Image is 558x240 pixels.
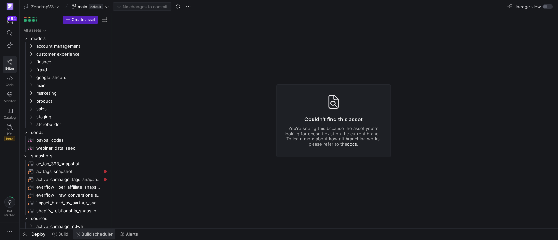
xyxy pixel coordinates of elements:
a: active_campaign_tags_snapshot​​​​​​​ [22,175,109,183]
span: ac_tags_snapshot​​​​​​​ [36,168,101,175]
div: Press SPACE to select this row. [22,34,109,42]
div: Press SPACE to select this row. [22,183,109,191]
span: ZendropV3 [31,4,54,9]
div: Press SPACE to select this row. [22,160,109,168]
button: Alerts [117,229,141,240]
p: You're seeing this because the asset you're looking for doesn't exist on the current branch. To l... [284,126,382,147]
button: Getstarted [3,194,17,219]
div: Press SPACE to select this row. [22,168,109,175]
span: ac_tag_393_snapshot​​​​​​​ [36,160,101,168]
a: webinar_data_seed​​​​​​ [22,144,109,152]
span: models [31,35,108,42]
a: shopify_relationship_snapshot​​​​​​​ [22,207,109,215]
div: Press SPACE to select this row. [22,175,109,183]
a: everflow__per_affiliate_snapshot​​​​​​​ [22,183,109,191]
span: everflow__raw_conversions_snapshot​​​​​​​ [36,191,101,199]
a: Code [3,73,17,89]
div: Press SPACE to select this row. [22,89,109,97]
div: Press SPACE to select this row. [22,105,109,113]
div: Press SPACE to select this row. [22,215,109,222]
span: Create asset [72,17,95,22]
span: marketing [36,89,108,97]
button: 664 [3,16,17,27]
span: Alerts [126,232,138,237]
span: Catalog [4,115,16,119]
span: fraud [36,66,108,73]
span: account management [36,42,108,50]
button: Create asset [63,16,98,24]
button: maindefault [70,2,110,11]
div: Press SPACE to select this row. [22,113,109,120]
div: Press SPACE to select this row. [22,144,109,152]
a: docs [347,141,357,147]
div: Press SPACE to select this row. [22,50,109,58]
span: PRs [7,132,12,136]
span: seeds [31,129,108,136]
div: Press SPACE to select this row. [22,222,109,230]
span: shopify_relationship_snapshot​​​​​​​ [36,207,101,215]
div: Press SPACE to select this row. [22,191,109,199]
span: default [89,4,103,9]
span: active_campaign_tags_snapshot​​​​​​​ [36,176,101,183]
div: 664 [7,16,17,21]
button: Build [49,229,71,240]
span: Lineage view [513,4,541,9]
a: impact_brand_by_partner_snapshot​​​​​​​ [22,199,109,207]
span: snapshots [31,152,108,160]
span: paypal_codes​​​​​​ [36,136,101,144]
div: Press SPACE to select this row. [22,42,109,50]
span: Beta [4,136,15,141]
span: webinar_data_seed​​​​​​ [36,144,101,152]
span: storebuilder [36,121,108,128]
a: Monitor [3,89,17,105]
span: customer experience [36,50,108,58]
div: Press SPACE to select this row. [22,152,109,160]
a: everflow__raw_conversions_snapshot​​​​​​​ [22,191,109,199]
a: Catalog [3,105,17,122]
span: sources [31,215,108,222]
a: ac_tags_snapshot​​​​​​​ [22,168,109,175]
span: google_sheets [36,74,108,81]
span: Deploy [31,232,45,237]
div: Press SPACE to select this row. [22,128,109,136]
span: Code [6,83,14,87]
div: Press SPACE to select this row. [22,136,109,144]
a: PRsBeta [3,122,17,144]
div: Press SPACE to select this row. [22,58,109,66]
span: staging [36,113,108,120]
img: https://storage.googleapis.com/y42-prod-data-exchange/images/qZXOSqkTtPuVcXVzF40oUlM07HVTwZXfPK0U... [7,3,13,10]
div: Press SPACE to select this row. [22,97,109,105]
span: product [36,97,108,105]
div: Press SPACE to select this row. [22,207,109,215]
h3: Couldn't find this asset [284,115,382,123]
div: All assets [24,28,41,33]
div: Press SPACE to select this row. [22,26,109,34]
div: Press SPACE to select this row. [22,81,109,89]
a: Editor [3,56,17,73]
a: ac_tag_393_snapshot​​​​​​​ [22,160,109,168]
span: sales [36,105,108,113]
div: Press SPACE to select this row. [22,199,109,207]
span: impact_brand_by_partner_snapshot​​​​​​​ [36,199,101,207]
div: Press SPACE to select this row. [22,66,109,73]
span: main [78,4,87,9]
a: https://storage.googleapis.com/y42-prod-data-exchange/images/qZXOSqkTtPuVcXVzF40oUlM07HVTwZXfPK0U... [3,1,17,12]
button: ZendropV3 [22,2,61,11]
span: Monitor [4,99,16,103]
div: Press SPACE to select this row. [22,120,109,128]
span: Get started [4,209,15,217]
span: main [36,82,108,89]
button: Build scheduler [73,229,116,240]
div: Press SPACE to select this row. [22,73,109,81]
span: finance [36,58,108,66]
span: everflow__per_affiliate_snapshot​​​​​​​ [36,184,101,191]
span: Build [58,232,68,237]
span: Editor [5,66,14,70]
a: paypal_codes​​​​​​ [22,136,109,144]
span: Build scheduler [81,232,113,237]
span: active_campaign_ndwh [36,223,108,230]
